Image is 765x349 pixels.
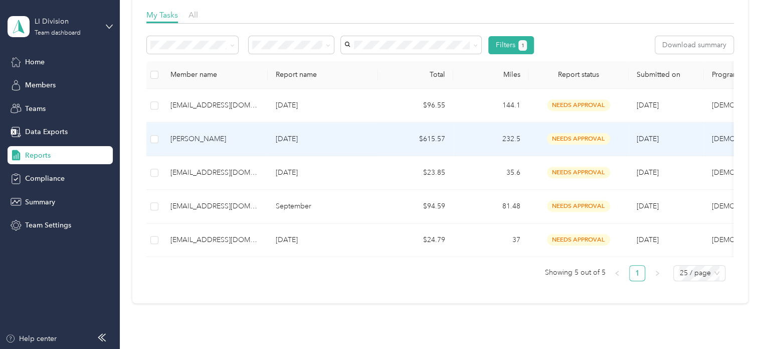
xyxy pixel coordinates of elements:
[162,61,268,89] th: Member name
[453,89,528,123] td: 144.1
[453,190,528,223] td: 81.48
[25,57,45,67] span: Home
[25,197,55,207] span: Summary
[649,265,665,281] li: Next Page
[547,99,610,111] span: needs approval
[378,156,453,190] td: $23.85
[488,36,534,54] button: Filters1
[25,80,56,90] span: Members
[6,333,57,344] button: Help center
[521,41,524,50] span: 1
[547,200,610,212] span: needs approval
[188,10,198,20] span: All
[536,70,621,79] span: Report status
[386,70,445,79] div: Total
[453,223,528,257] td: 37
[637,236,659,244] span: [DATE]
[170,134,260,145] div: [PERSON_NAME]
[276,100,370,111] p: [DATE]
[170,100,260,111] div: [EMAIL_ADDRESS][DOMAIN_NAME]
[547,234,610,246] span: needs approval
[170,70,260,79] div: Member name
[170,201,260,212] div: [EMAIL_ADDRESS][DOMAIN_NAME]
[378,89,453,123] td: $96.55
[170,167,260,178] div: [EMAIL_ADDRESS][DOMAIN_NAME]
[654,270,660,276] span: right
[637,135,659,143] span: [DATE]
[378,123,453,156] td: $615.57
[547,133,610,145] span: needs approval
[709,293,765,349] iframe: Everlance-gr Chat Button Frame
[25,220,71,230] span: Team Settings
[679,266,719,281] span: 25 / page
[547,167,610,178] span: needs approval
[276,235,370,246] p: [DATE]
[276,167,370,178] p: [DATE]
[629,265,645,281] li: 1
[35,16,97,27] div: LI Division
[630,266,645,281] a: 1
[544,265,605,280] span: Showing 5 out of 5
[673,265,725,281] div: Page Size
[649,265,665,281] button: right
[276,134,370,145] p: [DATE]
[637,202,659,210] span: [DATE]
[378,223,453,257] td: $24.79
[268,61,378,89] th: Report name
[461,70,520,79] div: Miles
[655,36,733,54] button: Download summary
[25,173,65,184] span: Compliance
[170,235,260,246] div: [EMAIL_ADDRESS][DOMAIN_NAME]
[637,168,659,177] span: [DATE]
[609,265,625,281] button: left
[629,61,704,89] th: Submitted on
[25,150,51,161] span: Reports
[453,156,528,190] td: 35.6
[276,201,370,212] p: September
[25,103,46,114] span: Teams
[518,40,527,51] button: 1
[35,30,81,36] div: Team dashboard
[146,10,178,20] span: My Tasks
[609,265,625,281] li: Previous Page
[378,190,453,223] td: $94.59
[637,101,659,109] span: [DATE]
[453,123,528,156] td: 232.5
[25,127,68,137] span: Data Exports
[614,270,620,276] span: left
